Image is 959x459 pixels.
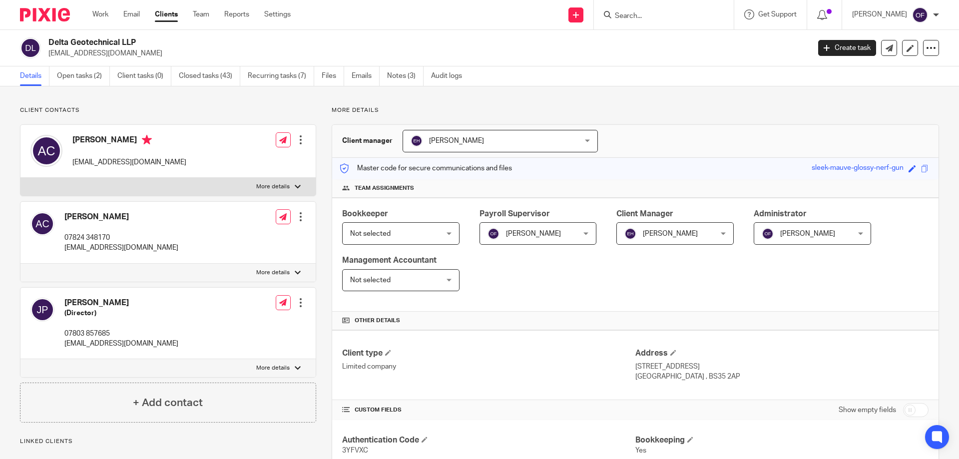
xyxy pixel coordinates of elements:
[431,66,470,86] a: Audit logs
[193,9,209,19] a: Team
[355,317,400,325] span: Other details
[912,7,928,23] img: svg%3E
[342,210,388,218] span: Bookkeeper
[30,135,62,167] img: svg%3E
[758,11,797,18] span: Get Support
[48,37,652,48] h2: Delta Geotechnical LLP
[342,406,635,414] h4: CUSTOM FIELDS
[487,228,499,240] img: svg%3E
[256,269,290,277] p: More details
[342,447,368,454] span: 3YFVXC
[754,210,807,218] span: Administrator
[624,228,636,240] img: svg%3E
[852,9,907,19] p: [PERSON_NAME]
[155,9,178,19] a: Clients
[762,228,774,240] img: svg%3E
[616,210,673,218] span: Client Manager
[780,230,835,237] span: [PERSON_NAME]
[57,66,110,86] a: Open tasks (2)
[64,308,178,318] h5: (Director)
[20,106,316,114] p: Client contacts
[411,135,423,147] img: svg%3E
[635,435,929,446] h4: Bookkeeping
[635,447,646,454] span: Yes
[635,372,929,382] p: [GEOGRAPHIC_DATA] , BS35 2AP
[179,66,240,86] a: Closed tasks (43)
[20,37,41,58] img: svg%3E
[64,298,178,308] h4: [PERSON_NAME]
[342,256,437,264] span: Management Accountant
[72,157,186,167] p: [EMAIL_ADDRESS][DOMAIN_NAME]
[332,106,939,114] p: More details
[479,210,550,218] span: Payroll Supervisor
[350,277,391,284] span: Not selected
[643,230,698,237] span: [PERSON_NAME]
[506,230,561,237] span: [PERSON_NAME]
[142,135,152,145] i: Primary
[72,135,186,147] h4: [PERSON_NAME]
[64,339,178,349] p: [EMAIL_ADDRESS][DOMAIN_NAME]
[64,212,178,222] h4: [PERSON_NAME]
[352,66,380,86] a: Emails
[20,8,70,21] img: Pixie
[248,66,314,86] a: Recurring tasks (7)
[117,66,171,86] a: Client tasks (0)
[264,9,291,19] a: Settings
[48,48,803,58] p: [EMAIL_ADDRESS][DOMAIN_NAME]
[322,66,344,86] a: Files
[256,364,290,372] p: More details
[133,395,203,411] h4: + Add contact
[355,184,414,192] span: Team assignments
[224,9,249,19] a: Reports
[342,136,393,146] h3: Client manager
[635,348,929,359] h4: Address
[342,348,635,359] h4: Client type
[342,435,635,446] h4: Authentication Code
[92,9,108,19] a: Work
[64,243,178,253] p: [EMAIL_ADDRESS][DOMAIN_NAME]
[429,137,484,144] span: [PERSON_NAME]
[350,230,391,237] span: Not selected
[812,163,904,174] div: sleek-mauve-glossy-nerf-gun
[64,329,178,339] p: 07803 857685
[20,438,316,446] p: Linked clients
[256,183,290,191] p: More details
[818,40,876,56] a: Create task
[30,298,54,322] img: svg%3E
[387,66,424,86] a: Notes (3)
[20,66,49,86] a: Details
[342,362,635,372] p: Limited company
[614,12,704,21] input: Search
[839,405,896,415] label: Show empty fields
[123,9,140,19] a: Email
[30,212,54,236] img: svg%3E
[64,233,178,243] p: 07824 348170
[635,362,929,372] p: [STREET_ADDRESS]
[340,163,512,173] p: Master code for secure communications and files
